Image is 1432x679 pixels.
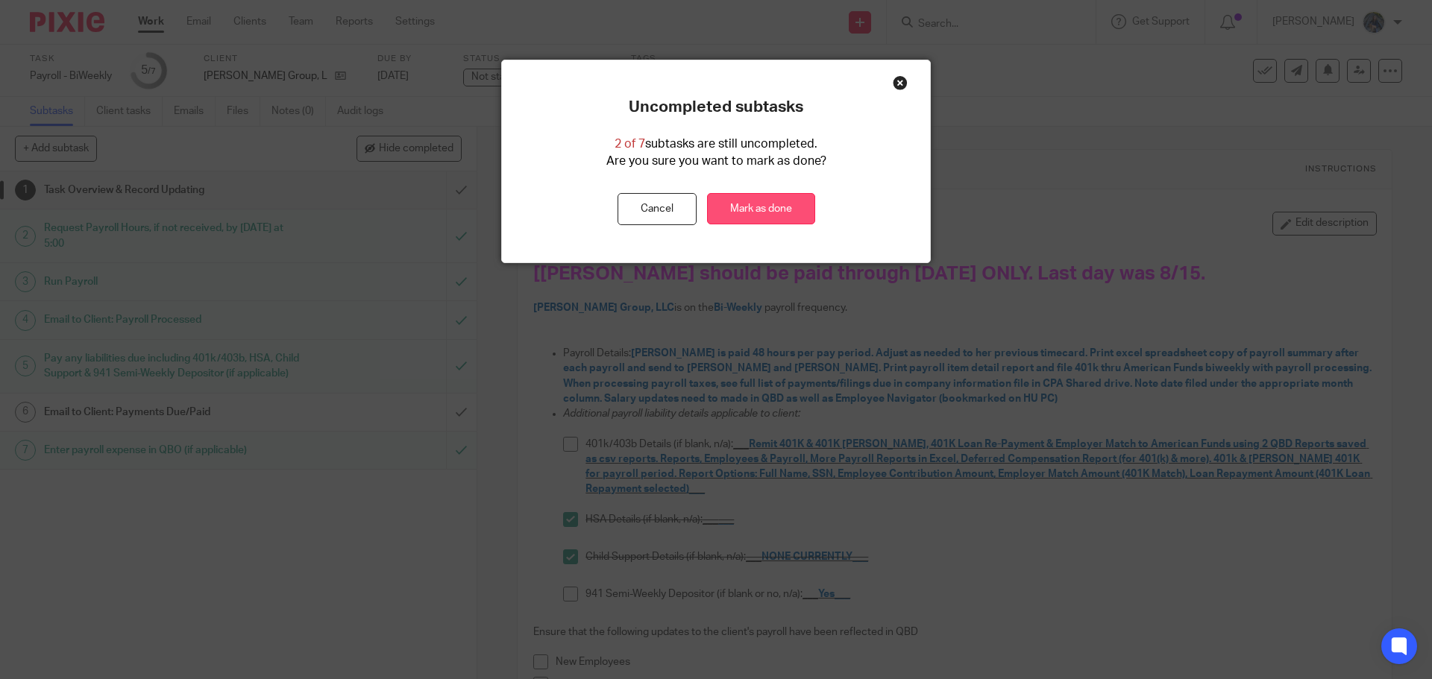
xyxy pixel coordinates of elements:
button: Cancel [618,193,697,225]
a: Mark as done [707,193,815,225]
p: Uncompleted subtasks [629,98,803,117]
p: Are you sure you want to mark as done? [606,153,826,170]
span: 2 of 7 [615,138,645,150]
p: subtasks are still uncompleted. [615,136,817,153]
div: Close this dialog window [893,75,908,90]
